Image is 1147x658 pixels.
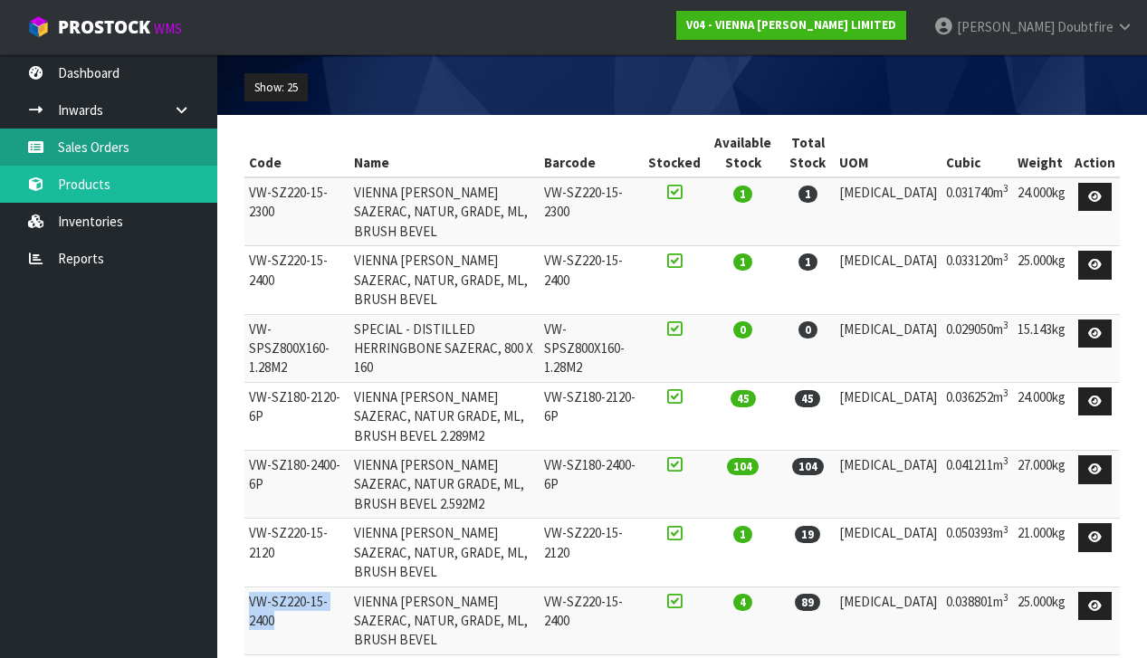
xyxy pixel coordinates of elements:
[941,177,1013,246] td: 0.031740m
[835,246,941,314] td: [MEDICAL_DATA]
[795,390,820,407] span: 45
[540,382,645,450] td: VW-SZ180-2120-6P
[1057,18,1114,35] span: Doubtfire
[798,186,817,203] span: 1
[835,177,941,246] td: [MEDICAL_DATA]
[349,382,540,450] td: VIENNA [PERSON_NAME] SAZERAC, NATUR GRADE, ML, BRUSH BEVEL 2.289M2
[58,15,150,39] span: ProStock
[835,451,941,519] td: [MEDICAL_DATA]
[835,586,941,654] td: [MEDICAL_DATA]
[349,586,540,654] td: VIENNA [PERSON_NAME] SAZERAC, NATUR, GRADE, ML, BRUSH BEVEL
[1003,386,1008,399] sup: 3
[835,314,941,382] td: [MEDICAL_DATA]
[1070,129,1120,177] th: Action
[1003,251,1008,263] sup: 3
[349,129,540,177] th: Name
[941,519,1013,586] td: 0.050393m
[540,451,645,519] td: VW-SZ180-2400-6P
[798,321,817,339] span: 0
[941,129,1013,177] th: Cubic
[686,17,896,33] strong: V04 - VIENNA [PERSON_NAME] LIMITED
[1003,319,1008,331] sup: 3
[644,129,705,177] th: Stocked
[727,458,759,475] span: 104
[244,382,349,450] td: VW-SZ180-2120-6P
[941,382,1013,450] td: 0.036252m
[244,314,349,382] td: VW-SPSZ800X160- 1.28M2
[1003,523,1008,536] sup: 3
[540,129,645,177] th: Barcode
[731,390,756,407] span: 45
[1013,246,1070,314] td: 25.000kg
[1013,586,1070,654] td: 25.000kg
[1013,177,1070,246] td: 24.000kg
[540,246,645,314] td: VW-SZ220-15-2400
[795,594,820,611] span: 89
[1003,454,1008,467] sup: 3
[540,314,645,382] td: VW-SPSZ800X160- 1.28M2
[1013,314,1070,382] td: 15.143kg
[349,451,540,519] td: VIENNA [PERSON_NAME] SAZERAC, NATUR GRADE, ML, BRUSH BEVEL 2.592M2
[349,246,540,314] td: VIENNA [PERSON_NAME] SAZERAC, NATUR, GRADE, ML, BRUSH BEVEL
[244,246,349,314] td: VW-SZ220-15-2400
[1003,591,1008,604] sup: 3
[540,519,645,586] td: VW-SZ220-15-2120
[244,519,349,586] td: VW-SZ220-15-2120
[781,129,835,177] th: Total Stock
[27,15,50,38] img: cube-alt.png
[244,177,349,246] td: VW-SZ220-15-2300
[835,519,941,586] td: [MEDICAL_DATA]
[1003,182,1008,195] sup: 3
[540,177,645,246] td: VW-SZ220-15-2300
[733,594,752,611] span: 4
[941,314,1013,382] td: 0.029050m
[705,129,780,177] th: Available Stock
[835,129,941,177] th: UOM
[733,186,752,203] span: 1
[1013,129,1070,177] th: Weight
[792,458,824,475] span: 104
[349,314,540,382] td: SPECIAL - DISTILLED HERRINGBONE SAZERAC, 800 X 160
[733,526,752,543] span: 1
[1013,451,1070,519] td: 27.000kg
[733,253,752,271] span: 1
[540,586,645,654] td: VW-SZ220-15-2400
[957,18,1055,35] span: [PERSON_NAME]
[244,451,349,519] td: VW-SZ180-2400-6P
[941,586,1013,654] td: 0.038801m
[244,129,349,177] th: Code
[798,253,817,271] span: 1
[733,321,752,339] span: 0
[941,246,1013,314] td: 0.033120m
[349,519,540,586] td: VIENNA [PERSON_NAME] SAZERAC, NATUR, GRADE, ML, BRUSH BEVEL
[349,177,540,246] td: VIENNA [PERSON_NAME] SAZERAC, NATUR, GRADE, ML, BRUSH BEVEL
[835,382,941,450] td: [MEDICAL_DATA]
[1013,382,1070,450] td: 24.000kg
[941,451,1013,519] td: 0.041211m
[244,73,308,102] button: Show: 25
[795,526,820,543] span: 19
[1013,519,1070,586] td: 21.000kg
[244,586,349,654] td: VW-SZ220-15-2400
[154,20,182,37] small: WMS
